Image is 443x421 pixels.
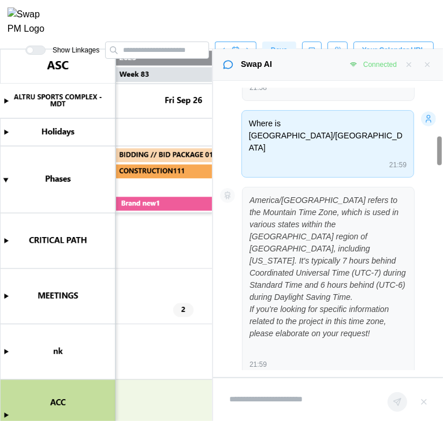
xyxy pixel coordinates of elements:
div: Swap AI [241,58,272,71]
p: America/[GEOGRAPHIC_DATA] refers to the Mountain Time Zone, which is used in various states withi... [250,194,407,303]
span: Show Linkages [46,46,99,55]
button: Close chat [421,58,434,71]
div: 21:58 [250,82,407,93]
p: Where is [GEOGRAPHIC_DATA]/[GEOGRAPHIC_DATA] [249,118,407,154]
div: Connected [363,59,397,70]
button: Your Calendar URL [353,42,434,59]
span: days [271,42,288,58]
button: days [262,42,296,59]
span: Your Calendar URL [362,42,425,58]
div: 21:59 [249,160,407,171]
p: If you're looking for specific information related to the project in this time zone, please elabo... [250,303,407,340]
button: Clear messages [403,58,415,71]
div: 21:59 [250,359,407,370]
img: Swap PM Logo [8,7,54,36]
